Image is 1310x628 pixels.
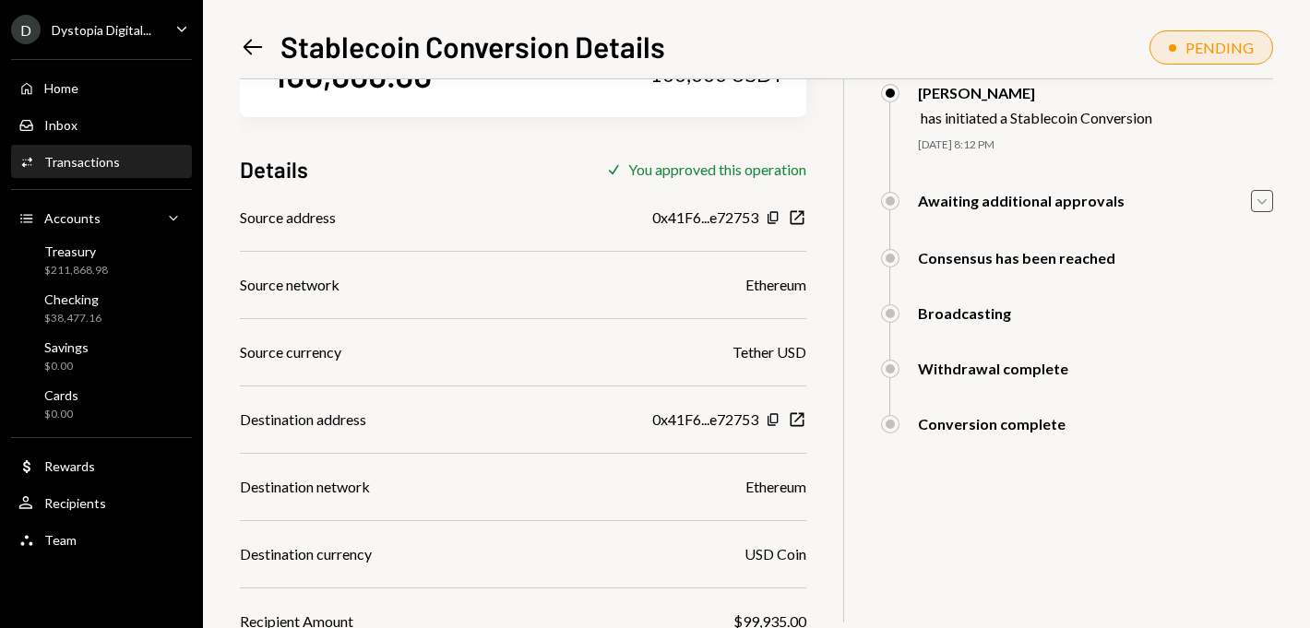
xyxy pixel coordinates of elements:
div: PENDING [1185,39,1254,56]
a: Inbox [11,108,192,141]
div: Consensus has been reached [918,249,1115,267]
a: Recipients [11,486,192,519]
div: Accounts [44,210,101,226]
div: [PERSON_NAME] [918,84,1152,101]
div: Recipients [44,495,106,511]
div: 0x41F6...e72753 [652,409,758,431]
div: Source network [240,274,339,296]
div: Destination network [240,476,370,498]
div: Treasury [44,243,108,259]
h3: Details [240,154,308,184]
a: Home [11,71,192,104]
div: Source currency [240,341,341,363]
div: You approved this operation [628,160,806,178]
div: Conversion complete [918,415,1066,432]
a: Team [11,523,192,556]
a: Accounts [11,201,192,234]
div: USD Coin [744,543,806,565]
a: Treasury$211,868.98 [11,238,192,282]
div: $38,477.16 [44,311,101,326]
div: Dystopia Digital... [52,22,151,38]
a: Transactions [11,145,192,178]
div: Ethereum [745,274,806,296]
div: Withdrawal complete [918,360,1068,377]
div: 0x41F6...e72753 [652,207,758,229]
div: Inbox [44,117,77,133]
div: $211,868.98 [44,263,108,278]
a: Rewards [11,449,192,482]
div: Savings [44,339,89,355]
div: Cards [44,387,78,403]
div: Broadcasting [918,304,1011,322]
div: Checking [44,291,101,307]
div: [DATE] 8:12 PM [918,137,1273,153]
div: $0.00 [44,407,78,422]
div: Rewards [44,458,95,474]
div: Destination address [240,409,366,431]
h1: Stablecoin Conversion Details [280,28,665,65]
div: has initiated a Stablecoin Conversion [921,109,1152,126]
div: Tether USD [732,341,806,363]
a: Cards$0.00 [11,382,192,426]
div: Destination currency [240,543,372,565]
div: Ethereum [745,476,806,498]
div: D [11,15,41,44]
div: Home [44,80,78,96]
div: Team [44,532,77,548]
div: Transactions [44,154,120,170]
div: Awaiting additional approvals [918,192,1125,209]
div: Source address [240,207,336,229]
a: Checking$38,477.16 [11,286,192,330]
div: $0.00 [44,359,89,374]
a: Savings$0.00 [11,334,192,378]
